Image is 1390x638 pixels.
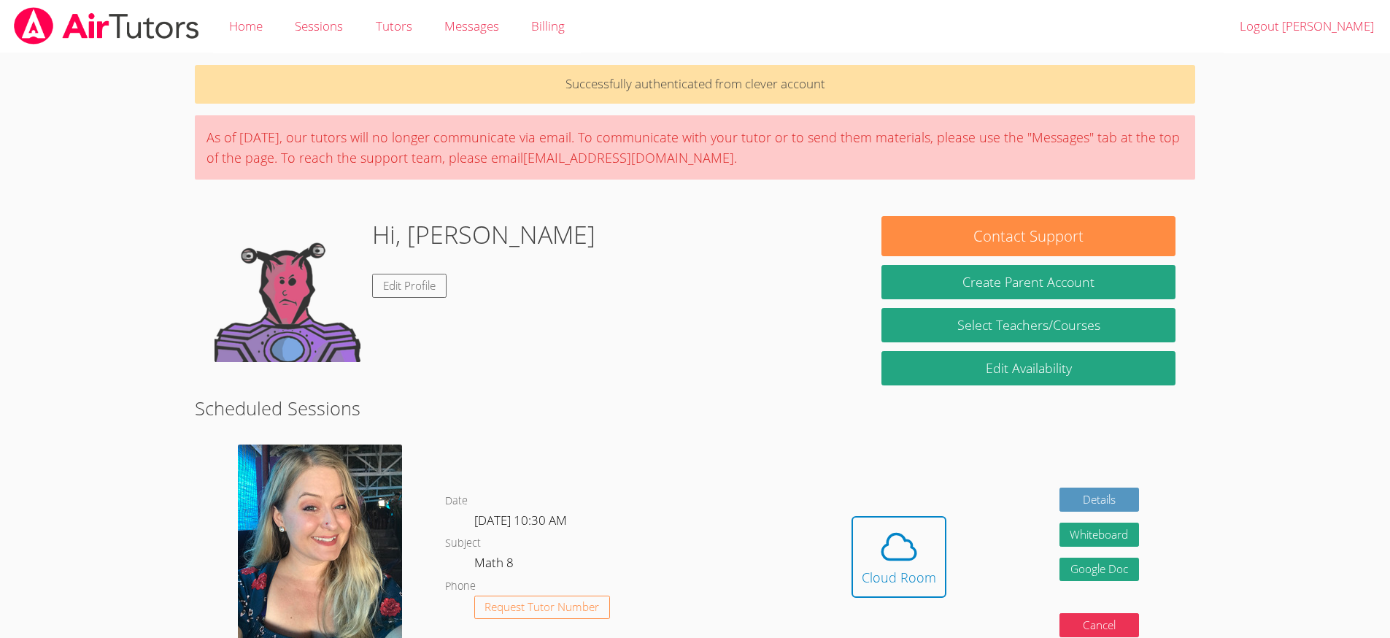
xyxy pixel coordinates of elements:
[1059,488,1140,512] a: Details
[1059,523,1140,547] button: Whiteboard
[215,216,360,362] img: default.png
[1059,558,1140,582] a: Google Doc
[195,115,1196,180] div: As of [DATE], our tutors will no longer communicate via email. To communicate with your tutor or ...
[881,265,1175,299] button: Create Parent Account
[12,7,201,45] img: airtutors_banner-c4298cdbf04f3fff15de1276eac7730deb9818008684d7c2e4769d2f7ddbe033.png
[372,274,447,298] a: Edit Profile
[881,351,1175,385] a: Edit Availability
[445,534,481,553] dt: Subject
[852,516,946,598] button: Cloud Room
[484,602,599,612] span: Request Tutor Number
[474,553,517,577] dd: Math 8
[445,492,468,510] dt: Date
[862,567,936,588] div: Cloud Room
[444,18,499,34] span: Messages
[474,512,567,529] span: [DATE] 10:30 AM
[881,216,1175,256] button: Contact Support
[445,577,476,596] dt: Phone
[474,596,611,620] button: Request Tutor Number
[881,308,1175,342] a: Select Teachers/Courses
[195,65,1196,104] p: Successfully authenticated from clever account
[195,394,1196,422] h2: Scheduled Sessions
[1059,613,1140,637] button: Cancel
[372,216,595,253] h1: Hi, [PERSON_NAME]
